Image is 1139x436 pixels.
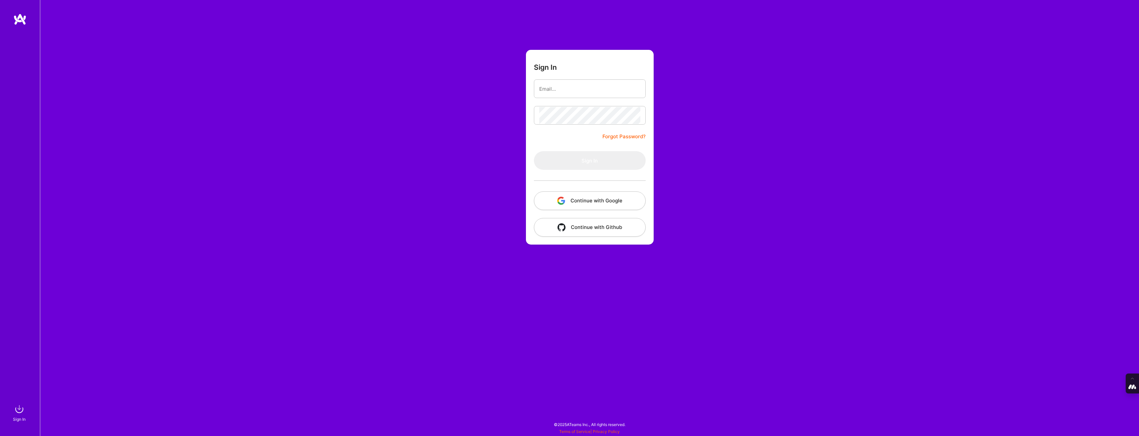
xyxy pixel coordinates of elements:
[557,197,565,205] img: icon
[14,402,26,423] a: sign inSign In
[559,429,620,434] span: |
[534,63,557,71] h3: Sign In
[558,223,566,231] img: icon
[539,80,640,97] input: Email...
[534,151,646,170] button: Sign In
[534,191,646,210] button: Continue with Google
[559,429,590,434] a: Terms of Service
[40,416,1139,433] div: © 2025 ATeams Inc., All rights reserved.
[13,13,27,25] img: logo
[602,133,646,141] a: Forgot Password?
[593,429,620,434] a: Privacy Policy
[13,402,26,416] img: sign in
[13,416,26,423] div: Sign In
[534,218,646,237] button: Continue with Github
